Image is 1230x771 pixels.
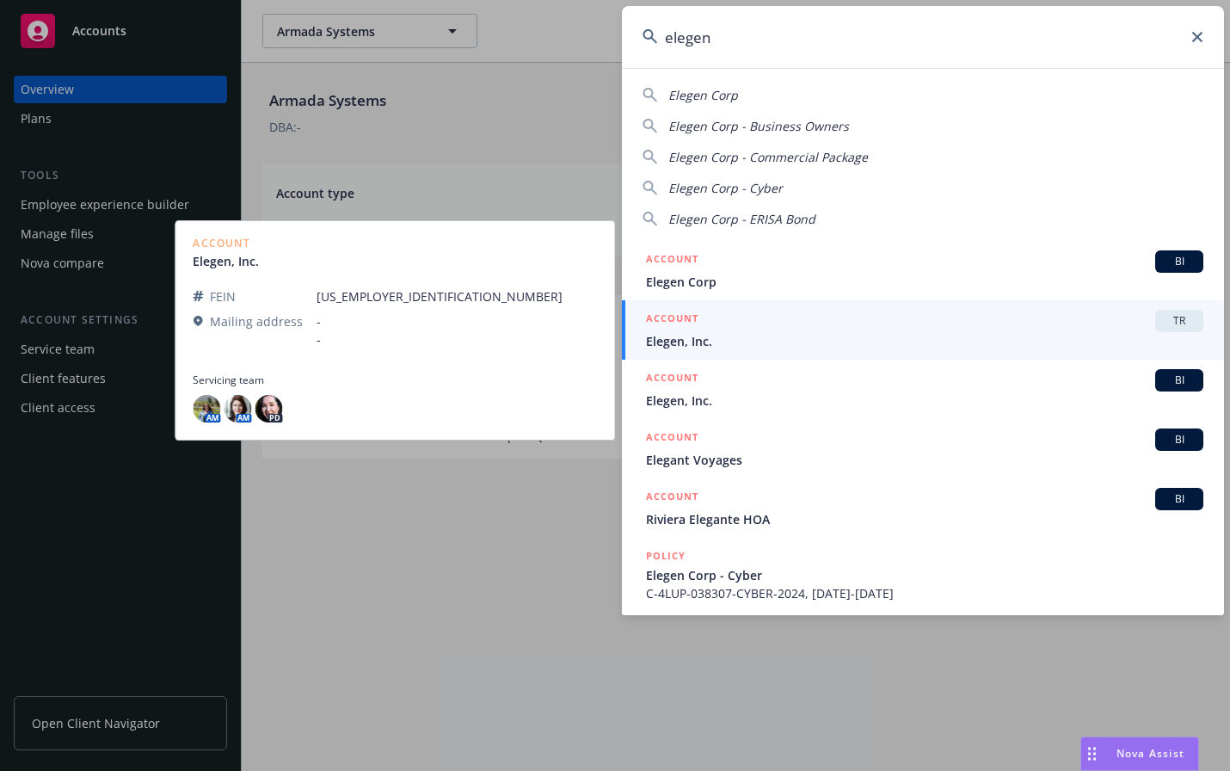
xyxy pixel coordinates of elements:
span: BI [1162,491,1196,507]
span: Elegen Corp [646,273,1203,291]
span: Elegen Corp - Cyber [668,180,783,196]
span: Riviera Elegante HOA [646,510,1203,528]
span: Elegen Corp - Commercial Package [668,149,868,165]
h5: ACCOUNT [646,429,698,449]
a: ACCOUNTTRElegen, Inc. [622,300,1224,360]
span: TR [1162,313,1196,329]
button: Nova Assist [1080,737,1199,771]
div: Drag to move [1081,737,1103,770]
h5: POLICY [646,547,686,564]
span: Elegen Corp - Business Owners [668,118,849,134]
span: Elegant Voyages [646,451,1203,469]
h5: ACCOUNT [646,310,698,330]
span: Nova Assist [1116,746,1184,761]
span: Elegen Corp [668,87,738,103]
a: ACCOUNTBIElegen Corp [622,241,1224,300]
span: C-4LUP-038307-CYBER-2024, [DATE]-[DATE] [646,584,1203,602]
span: Elegen Corp - ERISA Bond [668,211,815,227]
input: Search... [622,6,1224,68]
h5: ACCOUNT [646,369,698,390]
span: Elegen Corp - Cyber [646,566,1203,584]
span: BI [1162,254,1196,269]
h5: ACCOUNT [646,488,698,509]
a: ACCOUNTBIRiviera Elegante HOA [622,478,1224,538]
a: ACCOUNTBIElegen, Inc. [622,360,1224,419]
span: BI [1162,373,1196,388]
h5: ACCOUNT [646,250,698,271]
span: Elegen, Inc. [646,332,1203,350]
a: ACCOUNTBIElegant Voyages [622,419,1224,478]
span: Elegen, Inc. [646,392,1203,410]
a: POLICYElegen Corp - CyberC-4LUP-038307-CYBER-2024, [DATE]-[DATE] [622,538,1224,612]
span: BI [1162,432,1196,447]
